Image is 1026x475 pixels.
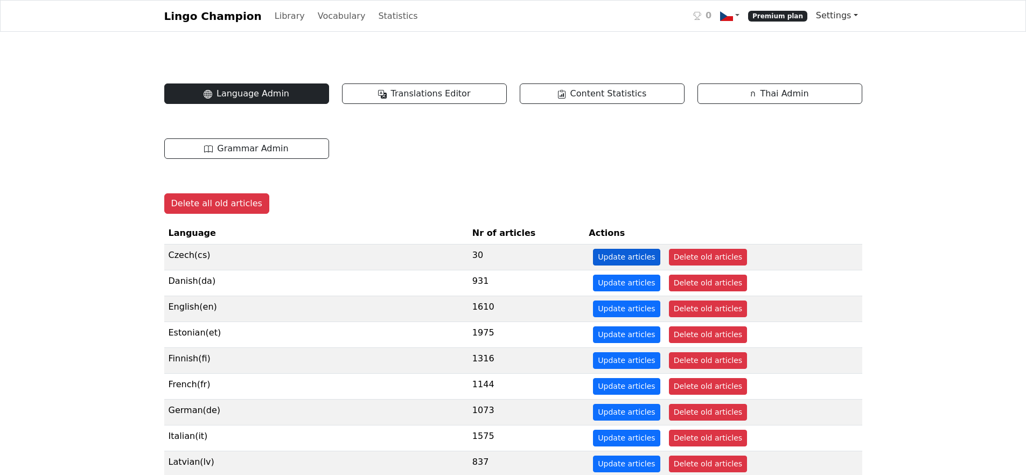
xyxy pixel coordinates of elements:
[593,326,660,343] button: Update articles
[468,296,584,322] td: 1610
[270,5,309,27] a: Library
[164,193,269,214] button: Delete all old articles
[164,270,468,296] td: Danish ( da )
[593,301,660,317] button: Update articles
[669,404,747,421] button: Delete old articles
[468,222,584,245] th: Nr of articles
[164,425,468,451] td: Italian ( it )
[593,404,660,421] button: Update articles
[669,301,747,317] button: Delete old articles
[812,5,862,26] a: Settings
[669,249,747,266] button: Delete old articles
[689,5,716,27] a: 0
[750,88,756,99] span: ก
[593,275,660,291] button: Update articles
[669,275,747,291] button: Delete old articles
[706,9,711,22] span: 0
[669,326,747,343] button: Delete old articles
[164,83,329,104] a: Language Admin
[164,222,468,245] th: Language
[164,400,468,425] td: German ( de )
[669,352,747,369] button: Delete old articles
[468,322,584,348] td: 1975
[720,10,733,23] img: cz.svg
[593,378,660,395] button: Update articles
[342,83,507,104] a: Translations Editor
[164,245,468,270] td: Czech ( cs )
[164,348,468,374] td: Finnish ( fi )
[468,400,584,425] td: 1073
[744,5,812,27] a: Premium plan
[374,5,422,27] a: Statistics
[669,456,747,472] button: Delete old articles
[164,322,468,348] td: Estonian ( et )
[468,425,584,451] td: 1575
[669,378,747,395] button: Delete old articles
[593,430,660,446] button: Update articles
[468,374,584,400] td: 1144
[164,374,468,400] td: French ( fr )
[593,352,660,369] button: Update articles
[313,5,370,27] a: Vocabulary
[584,222,862,245] th: Actions
[593,249,660,266] button: Update articles
[468,348,584,374] td: 1316
[520,83,685,104] a: Content Statistics
[164,138,329,159] a: Grammar Admin
[164,5,262,27] a: Lingo Champion
[593,456,660,472] button: Update articles
[468,245,584,270] td: 30
[669,430,747,446] button: Delete old articles
[468,270,584,296] td: 931
[697,83,862,104] a: กThai Admin
[748,11,807,22] span: Premium plan
[164,296,468,322] td: English ( en )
